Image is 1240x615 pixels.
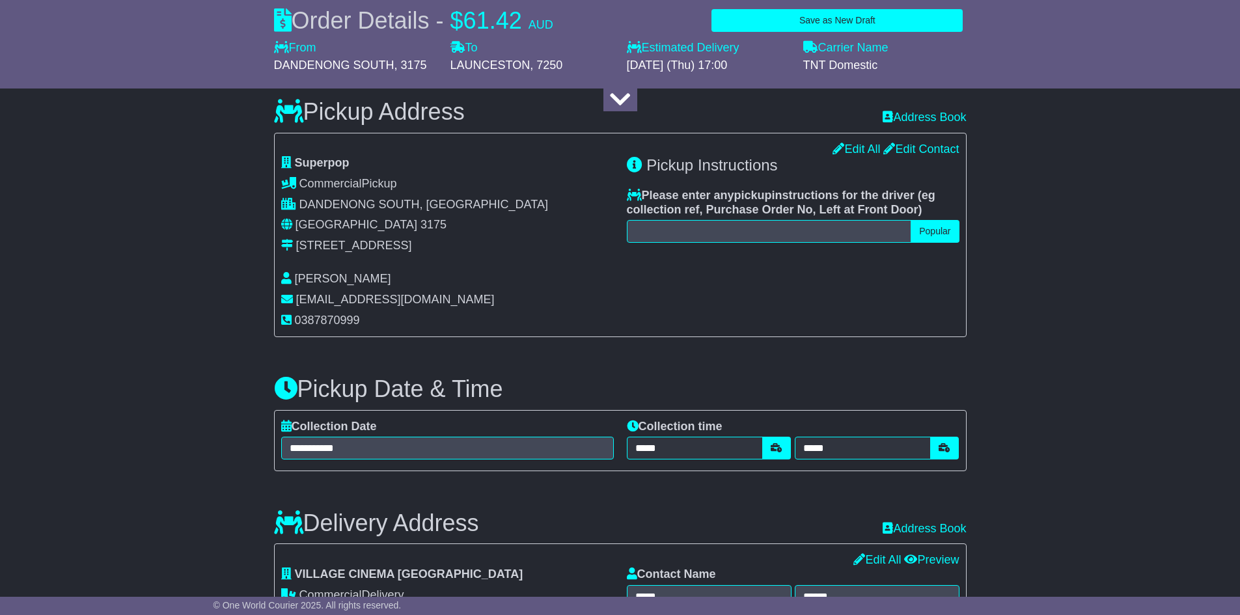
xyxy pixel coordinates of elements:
[883,522,966,535] a: Address Book
[450,7,463,34] span: $
[274,59,394,72] span: DANDENONG SOUTH
[214,600,402,610] span: © One World Courier 2025. All rights reserved.
[295,156,350,169] span: Superpop
[911,220,959,243] button: Popular
[274,510,479,536] h3: Delivery Address
[420,218,447,231] span: 3175
[853,553,901,566] a: Edit All
[450,41,478,55] label: To
[274,376,967,402] h3: Pickup Date & Time
[530,59,562,72] span: , 7250
[299,588,362,601] span: Commercial
[281,588,614,603] div: Delivery
[394,59,427,72] span: , 3175
[803,59,967,73] div: TNT Domestic
[627,189,959,217] label: Please enter any instructions for the driver ( )
[627,41,790,55] label: Estimated Delivery
[904,553,959,566] a: Preview
[274,99,465,125] h3: Pickup Address
[296,239,412,253] div: [STREET_ADDRESS]
[450,59,530,72] span: LAUNCESTON
[281,177,614,191] div: Pickup
[627,420,723,434] label: Collection time
[734,189,772,202] span: pickup
[883,111,966,125] a: Address Book
[274,41,316,55] label: From
[274,7,553,34] div: Order Details -
[296,218,417,231] span: [GEOGRAPHIC_DATA]
[529,18,553,31] span: AUD
[281,420,377,434] label: Collection Date
[883,143,959,156] a: Edit Contact
[833,143,880,156] a: Edit All
[295,567,523,581] span: VILLAGE CINEMA [GEOGRAPHIC_DATA]
[295,272,391,285] span: [PERSON_NAME]
[803,41,889,55] label: Carrier Name
[627,567,716,582] label: Contact Name
[299,198,548,211] span: DANDENONG SOUTH, [GEOGRAPHIC_DATA]
[299,177,362,190] span: Commercial
[627,189,935,216] span: eg collection ref, Purchase Order No, Left at Front Door
[463,7,522,34] span: 61.42
[295,314,360,327] span: 0387870999
[711,9,963,32] button: Save as New Draft
[296,293,495,306] span: [EMAIL_ADDRESS][DOMAIN_NAME]
[646,156,777,174] span: Pickup Instructions
[627,59,790,73] div: [DATE] (Thu) 17:00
